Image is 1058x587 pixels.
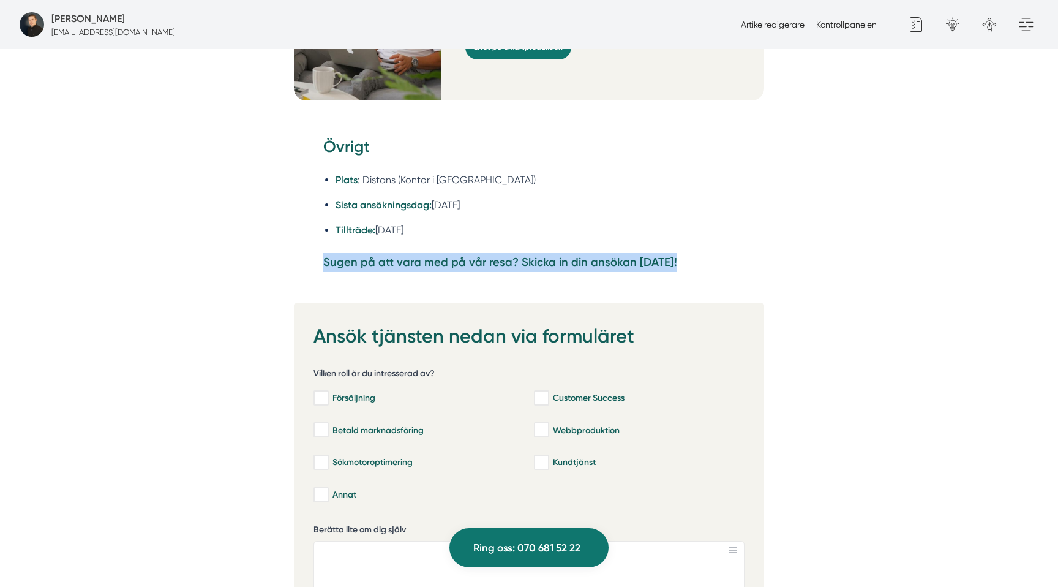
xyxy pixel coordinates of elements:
[449,528,609,567] a: Ring oss: 070 681 52 22
[336,199,432,211] strong: Sista ansökningsdag:
[336,222,735,238] li: [DATE]
[313,323,745,357] h2: Ansök tjänsten nedan via formuläret
[534,424,548,436] input: Webbproduktion
[313,368,435,383] h5: Vilken roll är du intresserad av?
[313,524,745,539] label: Berätta lite om dig själv
[313,392,328,404] input: Försäljning
[473,540,580,556] span: Ring oss: 070 681 52 22
[534,392,548,404] input: Customer Success
[534,456,548,469] input: Kundtjänst
[323,256,677,269] strong: Sugen på att vara med på vår resa? Skicka in din ansökan [DATE]!
[816,20,877,29] a: Kontrollpanelen
[313,489,328,501] input: Annat
[336,172,735,187] li: : Distans (Kontor i [GEOGRAPHIC_DATA])
[336,174,358,186] strong: Plats
[20,12,44,37] img: foretagsbild-pa-smartproduktion-ett-foretag-i-dalarnas-lan-2023.jpg
[313,424,328,436] input: Betald marknadsföring
[323,136,735,164] h3: Övrigt
[51,26,175,38] p: [EMAIL_ADDRESS][DOMAIN_NAME]
[336,197,735,213] li: [DATE]
[313,456,328,469] input: Sökmotoroptimering
[51,11,125,26] h5: Super Administratör
[336,224,375,236] strong: Tillträde:
[741,20,805,29] a: Artikelredigerare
